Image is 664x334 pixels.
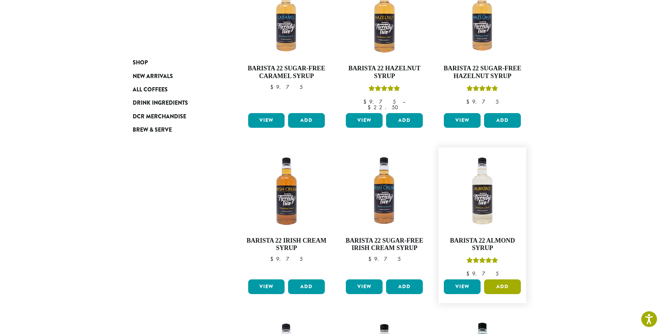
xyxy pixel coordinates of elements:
div: Rated 5.00 out of 5 [467,84,498,95]
bdi: 9.75 [363,98,396,105]
button: Add [484,279,521,294]
bdi: 9.75 [466,270,499,277]
span: Drink Ingredients [133,99,188,107]
a: View [444,279,481,294]
img: IRISH-CREAM-300x300.png [246,151,327,231]
a: New Arrivals [133,69,217,83]
span: $ [270,83,276,91]
button: Add [386,279,423,294]
button: Add [288,113,325,128]
span: $ [368,104,373,111]
bdi: 9.75 [270,255,303,263]
a: Barista 22 Almond SyrupRated 5.00 out of 5 $9.75 [442,151,523,277]
button: Add [484,113,521,128]
img: ALMOND-300x300.png [442,151,523,231]
span: $ [466,98,472,105]
a: View [248,279,285,294]
bdi: 9.75 [368,255,401,263]
div: Rated 5.00 out of 5 [369,84,400,95]
bdi: 22.50 [368,104,401,111]
span: $ [270,255,276,263]
span: $ [368,255,374,263]
span: $ [363,98,369,105]
div: Rated 5.00 out of 5 [467,256,498,267]
a: DCR Merchandise [133,110,217,123]
span: – [403,98,405,105]
span: Brew & Serve [133,126,172,134]
span: All Coffees [133,85,168,94]
bdi: 9.75 [466,98,499,105]
img: SF-IRISH-CREAM-300x300.png [344,151,425,231]
h4: Barista 22 Irish Cream Syrup [246,237,327,252]
a: View [346,113,383,128]
span: Shop [133,58,148,67]
h4: Barista 22 Hazelnut Syrup [344,65,425,80]
span: $ [466,270,472,277]
span: New Arrivals [133,72,173,81]
a: View [444,113,481,128]
a: Brew & Serve [133,123,217,137]
button: Add [288,279,325,294]
a: View [248,113,285,128]
a: Drink Ingredients [133,96,217,110]
h4: Barista 22 Sugar-Free Irish Cream Syrup [344,237,425,252]
a: View [346,279,383,294]
a: Shop [133,56,217,69]
h4: Barista 22 Sugar-Free Hazelnut Syrup [442,65,523,80]
h4: Barista 22 Sugar-Free Caramel Syrup [246,65,327,80]
a: Barista 22 Irish Cream Syrup $9.75 [246,151,327,277]
span: DCR Merchandise [133,112,186,121]
a: All Coffees [133,83,217,96]
bdi: 9.75 [270,83,303,91]
h4: Barista 22 Almond Syrup [442,237,523,252]
a: Barista 22 Sugar-Free Irish Cream Syrup $9.75 [344,151,425,277]
button: Add [386,113,423,128]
